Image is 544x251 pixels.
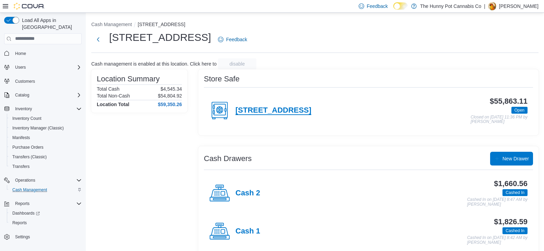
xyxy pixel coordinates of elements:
h4: Cash 1 [235,227,260,236]
button: [STREET_ADDRESS] [138,22,185,27]
div: Andy Ramgobin [488,2,496,10]
nav: An example of EuiBreadcrumbs [91,21,539,29]
span: Catalog [12,91,82,99]
button: Transfers [7,162,84,171]
a: Purchase Orders [10,143,46,151]
img: Cova [14,3,45,10]
span: Reports [12,220,27,226]
span: Operations [12,176,82,184]
p: | [484,2,485,10]
button: Transfers (Classic) [7,152,84,162]
button: New Drawer [490,152,533,166]
span: Reports [15,201,30,206]
span: Purchase Orders [10,143,82,151]
button: Catalog [12,91,32,99]
span: Transfers (Classic) [10,153,82,161]
span: Feedback [226,36,247,43]
p: Closed on [DATE] 11:36 PM by [PERSON_NAME] [471,115,528,124]
button: Customers [1,76,84,86]
a: Feedback [215,33,250,46]
p: Cashed In on [DATE] 8:47 AM by [PERSON_NAME] [467,197,528,207]
button: Manifests [7,133,84,142]
span: Dashboards [10,209,82,217]
button: Catalog [1,90,84,100]
button: Reports [7,218,84,228]
h3: Cash Drawers [204,155,252,163]
h3: $55,863.11 [490,97,528,105]
span: Users [12,63,82,71]
span: Cash Management [10,186,82,194]
span: Users [15,65,26,70]
button: Users [12,63,28,71]
button: Cash Management [7,185,84,195]
button: Settings [1,232,84,242]
span: Inventory Count [12,116,42,121]
span: Transfers [10,162,82,171]
button: Users [1,62,84,72]
span: Feedback [367,3,388,10]
button: Inventory Manager (Classic) [7,123,84,133]
span: Dashboards [12,210,40,216]
span: Cashed In [502,189,528,196]
button: Operations [1,175,84,185]
span: Inventory [15,106,32,112]
span: Customers [15,79,35,84]
a: Inventory Count [10,114,44,123]
p: $54,804.92 [158,93,182,99]
h3: Store Safe [204,75,240,83]
span: Inventory Manager (Classic) [12,125,64,131]
h4: [STREET_ADDRESS] [235,106,311,115]
span: Home [15,51,26,56]
button: Operations [12,176,38,184]
span: Settings [12,232,82,241]
span: Operations [15,178,35,183]
button: Inventory [12,105,35,113]
button: Purchase Orders [7,142,84,152]
span: disable [230,60,245,67]
h4: Cash 2 [235,189,260,198]
p: Cashed In on [DATE] 8:42 AM by [PERSON_NAME] [467,236,528,245]
span: Inventory Count [10,114,82,123]
h6: Total Non-Cash [97,93,130,99]
span: Purchase Orders [12,145,44,150]
span: Reports [12,199,82,208]
p: Cash management is enabled at this location. Click here to [91,61,217,67]
a: Transfers [10,162,32,171]
button: Inventory Count [7,114,84,123]
h4: $59,350.26 [158,102,182,107]
a: Dashboards [7,208,84,218]
input: Dark Mode [393,2,408,10]
span: Home [12,49,82,58]
p: The Hunny Pot Cannabis Co [420,2,481,10]
span: Inventory [12,105,82,113]
span: Open [514,107,524,113]
span: Manifests [12,135,30,140]
p: [PERSON_NAME] [499,2,539,10]
a: Customers [12,77,38,85]
h1: [STREET_ADDRESS] [109,31,211,44]
a: Home [12,49,29,58]
span: Inventory Manager (Classic) [10,124,82,132]
span: Cashed In [506,190,524,196]
a: Reports [10,219,30,227]
a: Cash Management [10,186,50,194]
span: Cashed In [506,228,524,234]
span: Catalog [15,92,29,98]
span: Open [511,107,528,114]
button: Inventory [1,104,84,114]
a: Dashboards [10,209,43,217]
h6: Total Cash [97,86,119,92]
span: Settings [15,234,30,240]
span: Load All Apps in [GEOGRAPHIC_DATA] [19,17,82,31]
span: Cash Management [12,187,47,193]
h3: Location Summary [97,75,160,83]
a: Manifests [10,134,33,142]
span: Transfers (Classic) [12,154,47,160]
button: Next [91,33,105,46]
button: disable [218,58,256,69]
span: Cashed In [502,227,528,234]
p: $4,545.34 [161,86,182,92]
button: Reports [12,199,32,208]
span: Reports [10,219,82,227]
